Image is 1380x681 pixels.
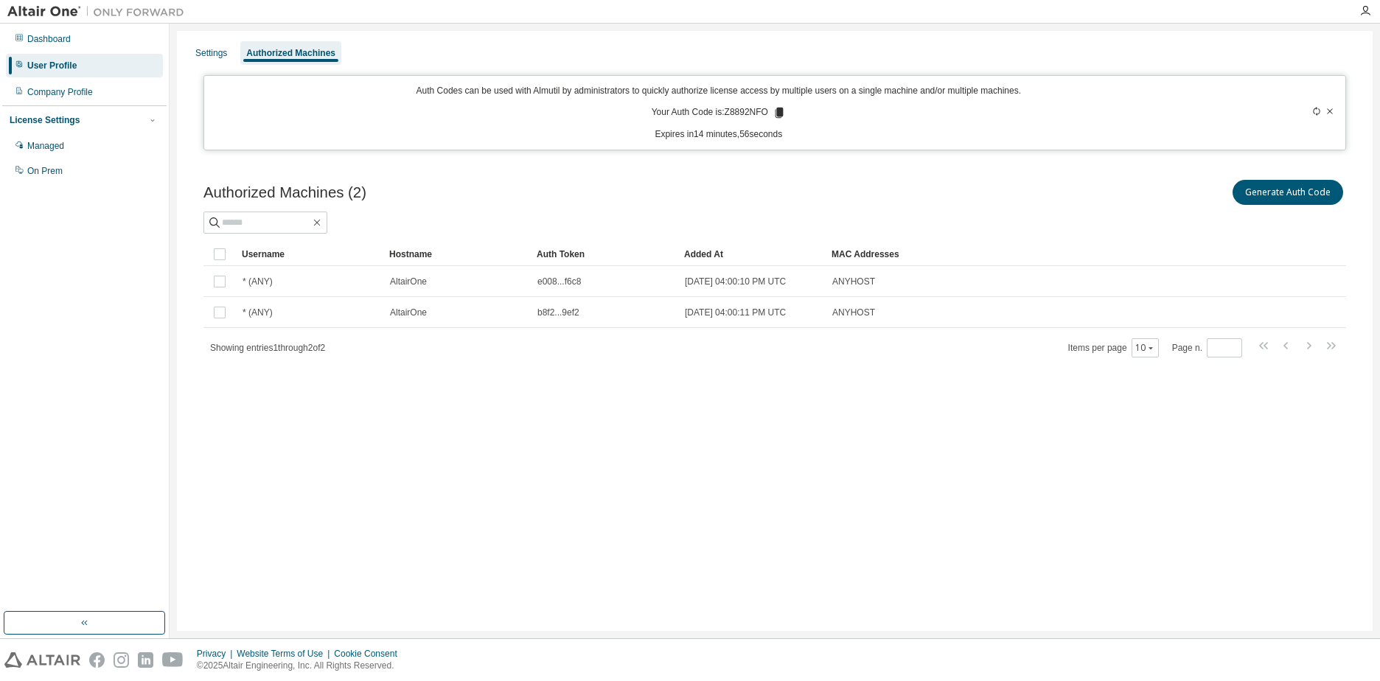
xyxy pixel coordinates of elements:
span: [DATE] 04:00:10 PM UTC [685,276,786,287]
div: User Profile [27,60,77,71]
img: youtube.svg [162,652,184,668]
img: Altair One [7,4,192,19]
span: * (ANY) [243,276,273,287]
div: Hostname [389,242,525,266]
div: Auth Token [537,242,672,266]
img: linkedin.svg [138,652,153,668]
div: Website Terms of Use [237,648,334,660]
div: Privacy [197,648,237,660]
div: Authorized Machines [246,47,335,59]
p: Expires in 14 minutes, 56 seconds [213,128,1224,141]
div: Company Profile [27,86,93,98]
span: Items per page [1068,338,1159,357]
span: * (ANY) [243,307,273,318]
span: e008...f6c8 [537,276,581,287]
div: On Prem [27,165,63,177]
div: Settings [195,47,227,59]
span: b8f2...9ef2 [537,307,579,318]
span: AltairOne [390,307,427,318]
img: facebook.svg [89,652,105,668]
img: instagram.svg [114,652,129,668]
div: MAC Addresses [832,242,1191,266]
span: [DATE] 04:00:11 PM UTC [685,307,786,318]
img: altair_logo.svg [4,652,80,668]
div: Cookie Consent [334,648,405,660]
div: Managed [27,140,64,152]
span: Authorized Machines (2) [203,184,366,201]
span: ANYHOST [832,307,875,318]
div: Dashboard [27,33,71,45]
span: AltairOne [390,276,427,287]
span: ANYHOST [832,276,875,287]
div: License Settings [10,114,80,126]
p: Your Auth Code is: Z8892NFO [652,106,786,119]
p: © 2025 Altair Engineering, Inc. All Rights Reserved. [197,660,406,672]
span: Page n. [1172,338,1242,357]
button: 10 [1135,342,1155,354]
button: Generate Auth Code [1233,180,1343,205]
div: Added At [684,242,820,266]
div: Username [242,242,377,266]
span: Showing entries 1 through 2 of 2 [210,343,325,353]
p: Auth Codes can be used with Almutil by administrators to quickly authorize license access by mult... [213,85,1224,97]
